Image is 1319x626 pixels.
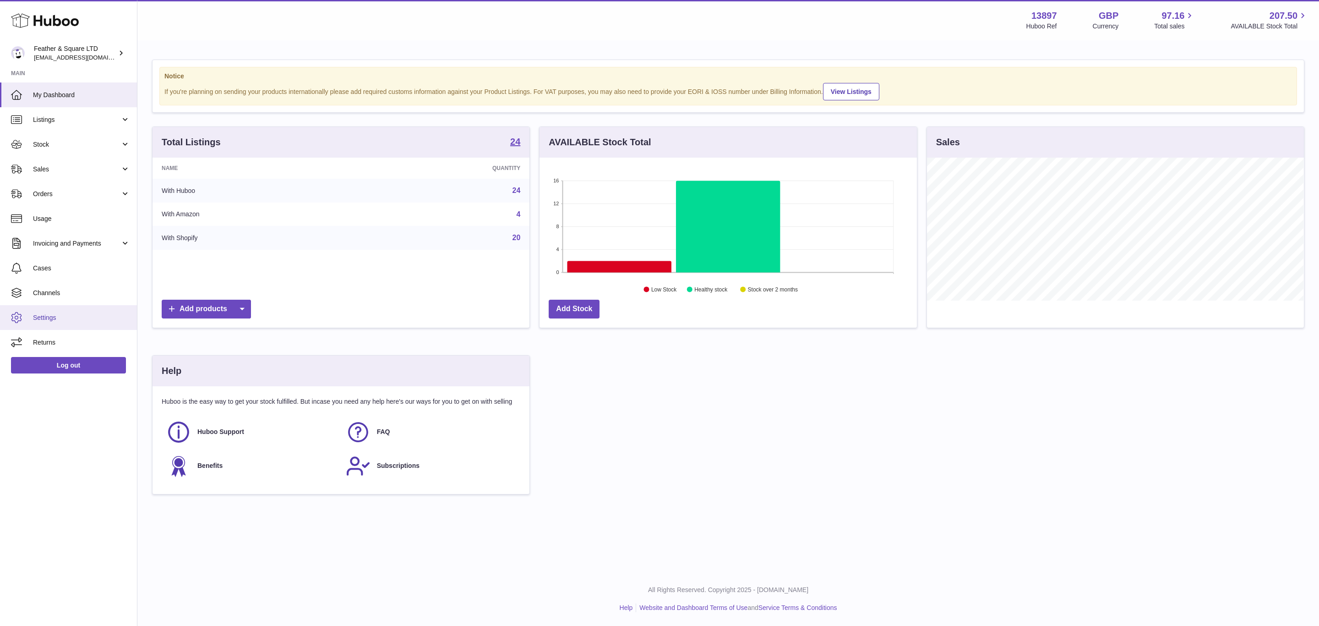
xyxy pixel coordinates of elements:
[164,82,1292,100] div: If you're planning on sending your products internationally please add required customs informati...
[1231,22,1308,31] span: AVAILABLE Stock Total
[936,136,960,148] h3: Sales
[346,420,516,445] a: FAQ
[1231,10,1308,31] a: 207.50 AVAILABLE Stock Total
[1026,22,1057,31] div: Huboo Ref
[145,586,1312,594] p: All Rights Reserved. Copyright 2025 - [DOMAIN_NAME]
[162,365,181,377] h3: Help
[153,226,359,250] td: With Shopify
[1161,10,1184,22] span: 97.16
[1270,10,1297,22] span: 207.50
[33,165,120,174] span: Sales
[377,461,420,470] span: Subscriptions
[33,264,130,273] span: Cases
[33,214,130,223] span: Usage
[1154,10,1195,31] a: 97.16 Total sales
[549,300,600,318] a: Add Stock
[554,178,559,183] text: 16
[554,201,559,206] text: 12
[556,247,559,252] text: 4
[162,397,520,406] p: Huboo is the easy way to get your stock fulfilled. But incase you need any help here's our ways f...
[164,72,1292,81] strong: Notice
[34,54,135,61] span: [EMAIL_ADDRESS][DOMAIN_NAME]
[359,158,530,179] th: Quantity
[153,203,359,226] td: With Amazon
[758,604,837,611] a: Service Terms & Conditions
[516,210,520,218] a: 4
[162,136,221,148] h3: Total Listings
[1154,22,1195,31] span: Total sales
[166,454,337,478] a: Benefits
[639,604,747,611] a: Website and Dashboard Terms of Use
[33,91,130,99] span: My Dashboard
[153,158,359,179] th: Name
[33,190,120,198] span: Orders
[162,300,251,318] a: Add products
[512,187,521,194] a: 24
[1099,10,1118,22] strong: GBP
[33,140,120,149] span: Stock
[166,420,337,445] a: Huboo Support
[748,286,798,293] text: Stock over 2 months
[377,428,390,436] span: FAQ
[33,239,120,248] span: Invoicing and Payments
[11,46,25,60] img: internalAdmin-13897@internal.huboo.com
[510,137,520,148] a: 24
[636,604,837,612] li: and
[823,83,879,100] a: View Listings
[197,428,244,436] span: Huboo Support
[33,313,130,322] span: Settings
[651,286,677,293] text: Low Stock
[620,604,633,611] a: Help
[510,137,520,146] strong: 24
[556,224,559,229] text: 8
[1031,10,1057,22] strong: 13897
[556,269,559,275] text: 0
[33,289,130,297] span: Channels
[33,338,130,347] span: Returns
[346,454,516,478] a: Subscriptions
[512,234,521,242] a: 20
[34,44,116,62] div: Feather & Square LTD
[11,357,126,373] a: Log out
[153,179,359,203] td: With Huboo
[33,115,120,124] span: Listings
[1093,22,1119,31] div: Currency
[549,136,651,148] h3: AVAILABLE Stock Total
[197,461,223,470] span: Benefits
[695,286,728,293] text: Healthy stock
